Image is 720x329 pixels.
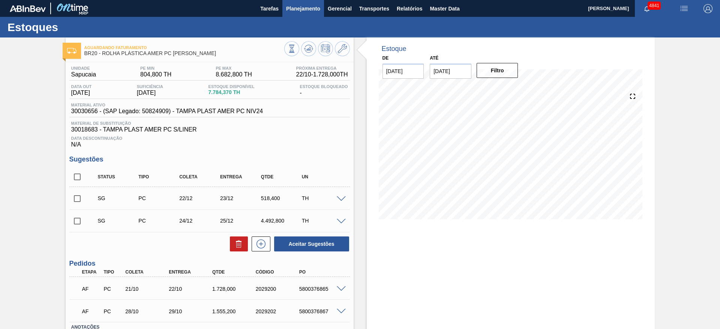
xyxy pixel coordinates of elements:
span: 30030656 - (SAP Legado: 50824909) - TAMPA PLAST AMER PC NIV24 [71,108,263,115]
span: 804,800 TH [140,71,171,78]
div: 24/12/2025 [177,218,223,224]
span: [DATE] [71,90,92,96]
div: 22/10/2025 [167,286,216,292]
span: PE MIN [140,66,171,70]
div: 28/10/2025 [123,308,172,314]
div: Coleta [123,269,172,275]
div: Nova sugestão [248,236,270,251]
p: AF [82,308,101,314]
div: PO [297,269,346,275]
div: Etapa [80,269,103,275]
div: N/A [69,133,350,148]
div: Coleta [177,174,223,179]
img: Ícone [67,48,76,54]
label: De [382,55,389,61]
div: Pedido de Compra [102,286,124,292]
div: Qtde [259,174,304,179]
span: Transportes [359,4,389,13]
button: Atualizar Gráfico [301,41,316,56]
div: 2029200 [254,286,303,292]
img: TNhmsLtSVTkK8tSr43FrP2fwEKptu5GPRR3wAAAABJRU5ErkJggg== [10,5,46,12]
span: Master Data [430,4,459,13]
span: Suficiência [137,84,163,89]
span: Estoque Bloqueado [300,84,348,89]
button: Ir ao Master Data / Geral [335,41,350,56]
div: TH [300,218,345,224]
span: 30018683 - TAMPA PLAST AMER PC S/LINER [71,126,348,133]
span: Gerencial [328,4,352,13]
div: 25/12/2025 [218,218,264,224]
div: 29/10/2025 [167,308,216,314]
div: Excluir Sugestões [226,236,248,251]
div: Aguardando Faturamento [80,281,103,297]
div: Sugestão Criada [96,195,141,201]
input: dd/mm/yyyy [430,64,471,79]
button: Aceitar Sugestões [274,236,349,251]
div: 23/12/2025 [218,195,264,201]
div: Pedido de Compra [136,195,182,201]
span: Data out [71,84,92,89]
div: Tipo [136,174,182,179]
span: 4841 [648,1,661,10]
div: 518,400 [259,195,304,201]
div: 5800376867 [297,308,346,314]
button: Programar Estoque [318,41,333,56]
span: Próxima Entrega [296,66,348,70]
div: 22/12/2025 [177,195,223,201]
div: Status [96,174,141,179]
div: Qtde [210,269,259,275]
span: 8.682,800 TH [216,71,252,78]
span: [DATE] [137,90,163,96]
button: Filtro [477,63,518,78]
span: Estoque Disponível [208,84,255,89]
span: 22/10 - 1.728,000 TH [296,71,348,78]
span: Sapucaia [71,71,96,78]
div: TH [300,195,345,201]
button: Visão Geral dos Estoques [284,41,299,56]
div: Pedido de Compra [136,218,182,224]
div: Entrega [167,269,216,275]
div: Sugestão Criada [96,218,141,224]
div: Pedido de Compra [102,308,124,314]
div: 21/10/2025 [123,286,172,292]
div: Tipo [102,269,124,275]
input: dd/mm/yyyy [382,64,424,79]
span: BR20 - ROLHA PLÁSTICA AMER PC SHORT [84,51,284,56]
div: Aguardando Faturamento [80,303,103,320]
img: Logout [703,4,712,13]
p: AF [82,286,101,292]
div: Aceitar Sugestões [270,236,350,252]
button: Notificações [635,3,659,14]
div: UN [300,174,345,179]
div: 1.728,000 [210,286,259,292]
div: - [298,84,349,96]
div: 1.555,200 [210,308,259,314]
div: 4.492,800 [259,218,304,224]
span: Aguardando Faturamento [84,45,284,50]
span: Relatórios [397,4,422,13]
div: 5800376865 [297,286,346,292]
span: Material ativo [71,103,263,107]
h3: Pedidos [69,260,350,268]
div: Estoque [382,45,406,53]
h3: Sugestões [69,156,350,163]
div: 2029202 [254,308,303,314]
span: Planejamento [286,4,320,13]
div: Entrega [218,174,264,179]
span: Unidade [71,66,96,70]
label: Até [430,55,438,61]
span: PE MAX [216,66,252,70]
img: userActions [679,4,688,13]
span: Material de Substituição [71,121,348,126]
span: Tarefas [260,4,279,13]
div: Código [254,269,303,275]
span: 7.784,370 TH [208,90,255,95]
span: Data Descontinuação [71,136,348,141]
h1: Estoques [7,23,141,31]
